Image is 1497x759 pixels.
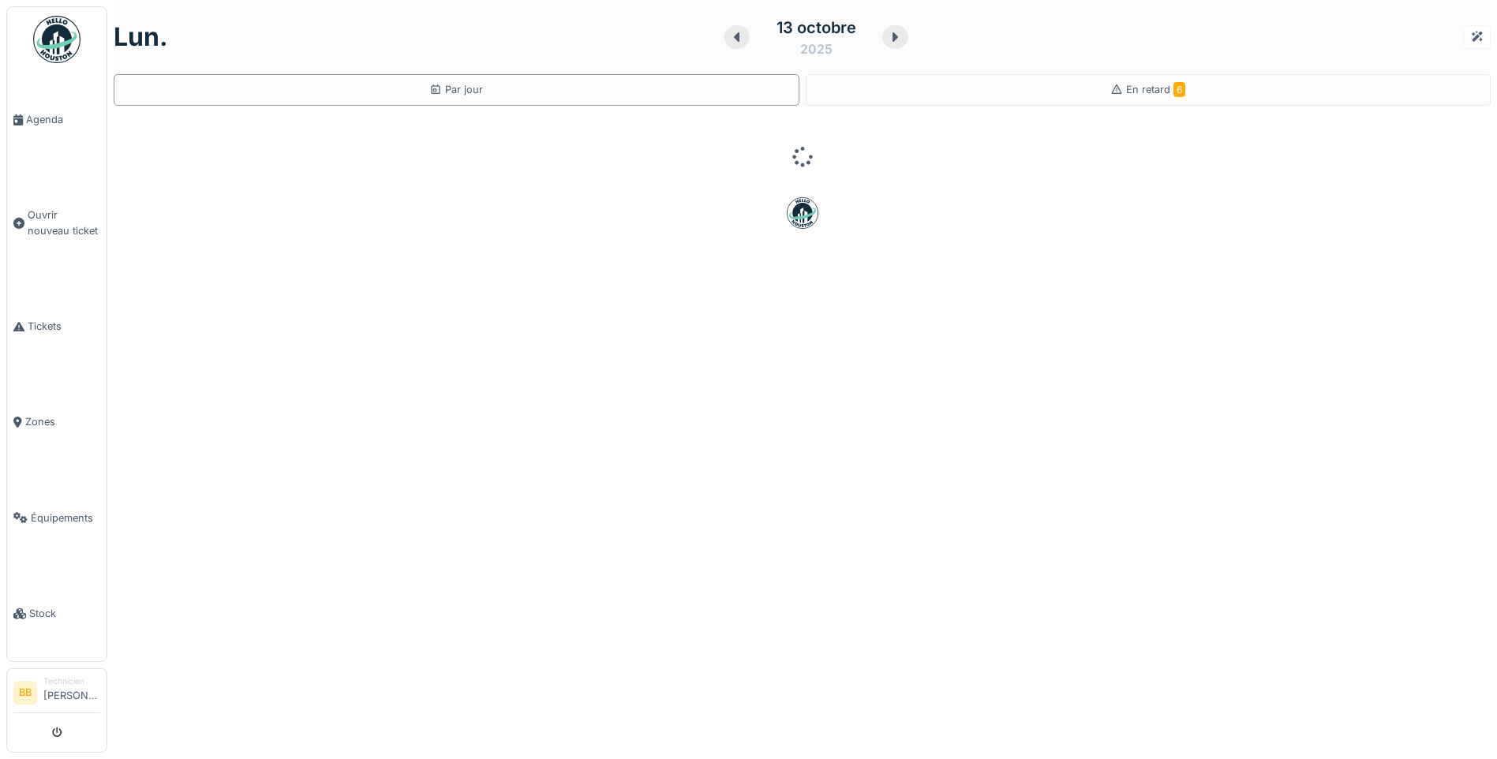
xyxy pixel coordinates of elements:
[31,510,100,525] span: Équipements
[429,82,483,97] div: Par jour
[43,675,100,687] div: Technicien
[28,208,100,237] span: Ouvrir nouveau ticket
[7,167,107,279] a: Ouvrir nouveau ticket
[26,112,100,127] span: Agenda
[7,279,107,374] a: Tickets
[28,319,100,334] span: Tickets
[787,197,818,229] img: badge-BVDL4wpA.svg
[7,374,107,469] a: Zones
[7,72,107,167] a: Agenda
[1173,82,1185,97] span: 6
[777,16,856,39] div: 13 octobre
[25,414,100,429] span: Zones
[7,470,107,566] a: Équipements
[13,675,100,713] a: BB Technicien[PERSON_NAME]
[13,681,37,705] li: BB
[29,606,100,621] span: Stock
[43,675,100,709] li: [PERSON_NAME]
[114,22,168,52] h1: lun.
[1126,84,1185,95] span: En retard
[800,39,833,58] div: 2025
[7,566,107,661] a: Stock
[33,16,80,63] img: Badge_color-CXgf-gQk.svg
